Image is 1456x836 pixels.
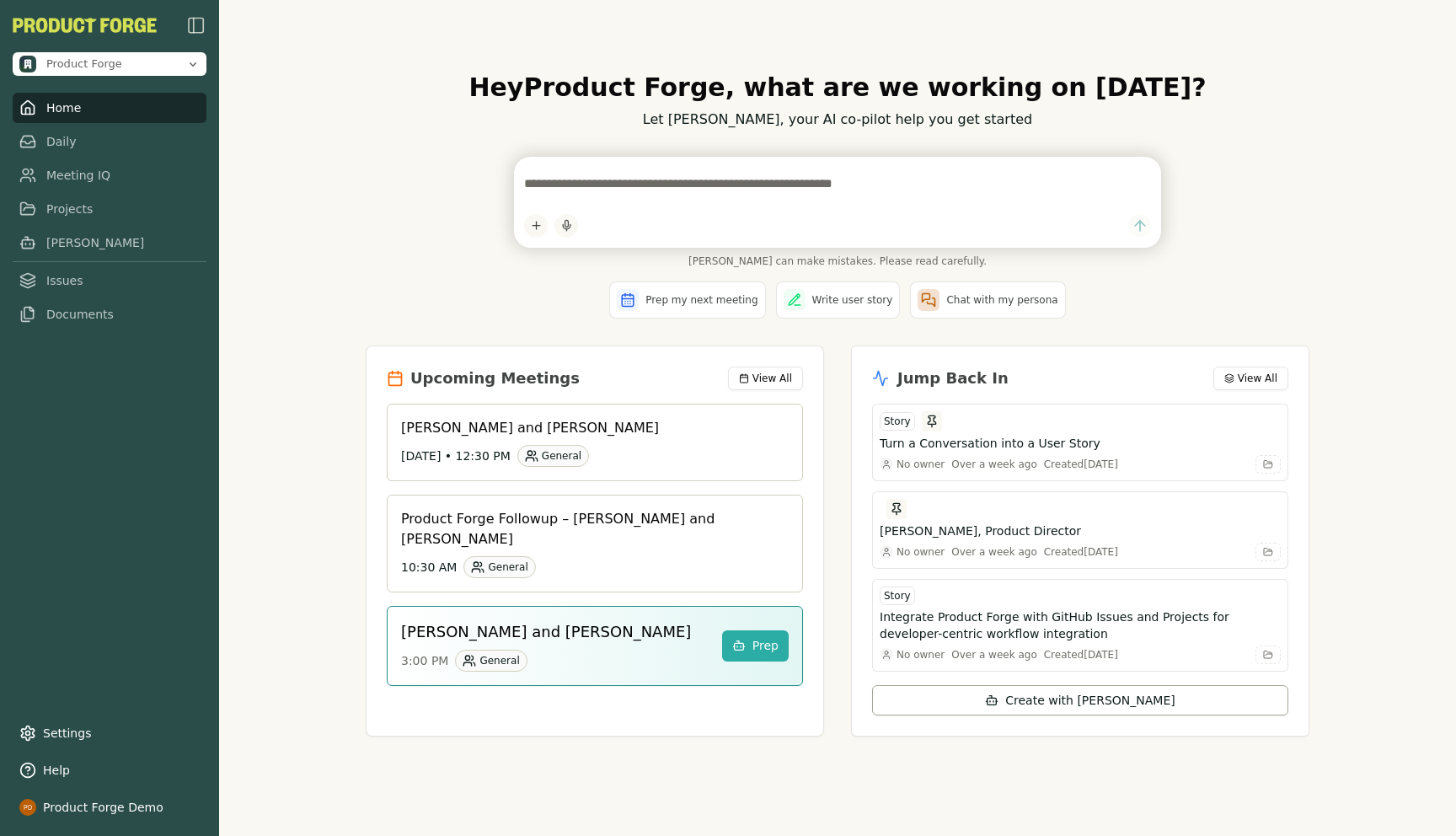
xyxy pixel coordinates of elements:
span: No owner [897,648,945,662]
a: Product Forge Followup – [PERSON_NAME] and [PERSON_NAME]10:30 AMGeneral [387,495,803,592]
button: PF-Logo [13,18,157,33]
h3: Turn a Conversation into a User Story [880,435,1100,452]
button: Send message [1128,214,1151,237]
a: Documents [13,299,206,330]
span: Product Forge [46,56,122,72]
p: Let [PERSON_NAME], your AI co-pilot help you get started [366,110,1309,130]
span: Prep my next meeting [645,293,757,307]
div: 10:30 AM [401,556,775,578]
span: No owner [897,545,945,559]
h3: [PERSON_NAME], Product Director [880,522,1081,539]
button: Write user story [776,281,901,319]
a: Issues [13,265,206,296]
div: Story [880,412,915,431]
h2: Upcoming Meetings [410,367,580,390]
div: Created [DATE] [1044,458,1118,471]
button: Chat with my persona [910,281,1065,319]
h3: [PERSON_NAME] and [PERSON_NAME] [401,620,709,643]
a: Meeting IQ [13,160,206,190]
div: General [463,556,535,578]
div: Over a week ago [951,545,1037,559]
button: Help [13,755,206,785]
span: Create with [PERSON_NAME] [1005,692,1175,709]
span: Chat with my persona [946,293,1057,307]
div: Over a week ago [951,648,1037,662]
button: Product Forge Demo [13,792,206,823]
div: Over a week ago [951,458,1037,471]
a: Home [13,93,206,123]
div: 3:00 PM [401,650,709,672]
span: Prep [752,637,779,655]
img: sidebar [186,15,206,35]
span: Write user story [812,293,893,307]
h3: [PERSON_NAME] and [PERSON_NAME] [401,418,775,438]
h3: Product Forge Followup – [PERSON_NAME] and [PERSON_NAME] [401,509,775,549]
button: Start dictation [554,214,578,238]
div: Created [DATE] [1044,545,1118,559]
span: No owner [897,458,945,471]
button: [PERSON_NAME], Product Director [880,522,1281,539]
h1: Hey Product Forge , what are we working on [DATE]? [366,72,1309,103]
a: Daily [13,126,206,157]
a: [PERSON_NAME] [13,228,206,258]
img: Product Forge [13,18,157,33]
button: Add content to chat [524,214,548,238]
button: Prep my next meeting [609,281,765,319]
div: General [455,650,527,672]
div: Story [880,587,915,605]
div: [DATE] • 12:30 PM [401,445,775,467]
a: [PERSON_NAME] and [PERSON_NAME][DATE] • 12:30 PMGeneral [387,404,803,481]
button: Create with [PERSON_NAME] [872,685,1288,715]
span: View All [1238,372,1277,385]
a: [PERSON_NAME] and [PERSON_NAME]3:00 PMGeneralPrep [387,606,803,686]
button: Integrate Product Forge with GitHub Issues and Projects for developer-centric workflow integration [880,608,1281,642]
a: Projects [13,194,206,224]
button: Turn a Conversation into a User Story [880,435,1281,452]
h2: Jump Back In [897,367,1009,390]
button: Open organization switcher [13,52,206,76]
a: Settings [13,718,206,748]
img: Product Forge [19,56,36,72]
button: View All [1213,367,1288,390]
button: View All [728,367,803,390]
span: [PERSON_NAME] can make mistakes. Please read carefully. [514,255,1161,268]
div: Created [DATE] [1044,648,1118,662]
span: View All [752,372,792,385]
img: profile [19,799,36,816]
div: General [517,445,589,467]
